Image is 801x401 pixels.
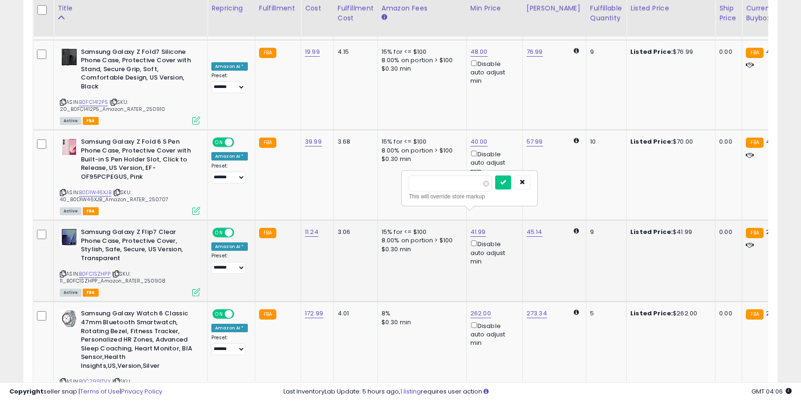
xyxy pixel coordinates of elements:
div: 3.06 [338,228,370,236]
div: Last InventoryLab Update: 5 hours ago, requires user action. [283,387,792,396]
span: ON [213,229,225,237]
span: OFF [233,310,248,318]
div: Amazon AI * [211,324,248,332]
span: | SKU: 11_B0FC1SZHPP_Amazon_RATER_250908 [60,270,166,284]
div: Title [58,3,203,13]
div: Disable auto adjust min [470,321,515,348]
a: 11.24 [305,227,318,237]
a: B0FC1SZHPP [79,270,110,278]
div: 4.15 [338,48,370,56]
small: FBA [746,309,763,320]
div: 8.00% on portion > $100 [382,146,459,155]
img: 41uS0C+e3aL._SL40_.jpg [60,228,79,247]
div: 8% [382,309,459,318]
span: 203.24 [766,309,787,318]
span: | SKU: 20_B0FC1412P5_Amazon_RATER_250910 [60,98,166,112]
a: 262.00 [470,309,491,318]
b: Listed Price: [630,227,673,236]
a: 19.99 [305,47,320,57]
div: Amazon AI * [211,62,248,71]
a: 45.14 [527,227,542,237]
a: 48.00 [470,47,488,57]
div: ASIN: [60,48,200,124]
div: ASIN: [60,228,200,295]
img: 31v5FEagobL._SL40_.jpg [60,48,79,66]
strong: Copyright [9,387,43,396]
div: 3.68 [338,138,370,146]
span: OFF [233,229,248,237]
div: This will override store markup [409,192,530,201]
a: Terms of Use [80,387,120,396]
div: Fulfillment [259,3,297,13]
a: 41.99 [470,227,486,237]
i: Calculated using Dynamic Max Price. [574,138,579,144]
div: $41.99 [630,228,708,236]
div: $0.30 min [382,318,459,327]
div: seller snap | | [9,387,162,396]
img: 41RTtFK-I+L._SL40_.jpg [60,138,79,156]
div: Amazon Fees [382,3,462,13]
div: 5 [590,309,619,318]
span: 42.99 [766,137,783,146]
div: 8.00% on portion > $100 [382,236,459,245]
img: 51Yqis3OaWL._SL40_.jpg [60,309,79,328]
div: Preset: [211,73,248,94]
span: 26.99 [766,227,783,236]
div: 15% for <= $100 [382,48,459,56]
span: FBA [83,289,99,297]
a: 273.34 [527,309,547,318]
a: 172.99 [305,309,323,318]
a: 57.99 [527,137,543,146]
div: Preset: [211,163,248,184]
b: Listed Price: [630,47,673,56]
div: 0.00 [719,48,735,56]
small: FBA [259,138,276,148]
a: 39.99 [305,137,322,146]
span: All listings currently available for purchase on Amazon [60,289,81,297]
i: Calculated using Dynamic Max Price. [574,48,579,54]
span: ON [213,310,225,318]
div: ASIN: [60,138,200,214]
div: 9 [590,48,619,56]
div: Cost [305,3,330,13]
div: Repricing [211,3,251,13]
div: [PERSON_NAME] [527,3,582,13]
div: 0.00 [719,228,735,236]
a: 1 listing [400,387,421,396]
small: FBA [746,228,763,238]
span: OFF [233,139,248,146]
div: 0.00 [719,138,735,146]
div: Fulfillment Cost [338,3,374,23]
small: FBA [259,228,276,238]
span: FBA [83,117,99,125]
div: Disable auto adjust min [470,149,515,176]
div: 9 [590,228,619,236]
span: 47.99 [766,47,783,56]
div: 15% for <= $100 [382,138,459,146]
span: All listings currently available for purchase on Amazon [60,207,81,215]
span: 2025-10-7 04:06 GMT [751,387,792,396]
div: Amazon AI * [211,152,248,160]
div: Disable auto adjust min [470,58,515,86]
div: Amazon AI * [211,242,248,251]
span: All listings currently available for purchase on Amazon [60,117,81,125]
div: Fulfillable Quantity [590,3,622,23]
div: Ship Price [719,3,738,23]
div: Disable auto adjust min [470,239,515,266]
a: Privacy Policy [121,387,162,396]
b: Samsung Galaxy Z Fold 6 S Pen Phone Case, Protective Cover with Built-in S Pen Holder Slot, Click... [81,138,195,183]
span: | SKU: 40_B0D1W46XJB_Amazon_RATER_250707 [60,189,169,203]
b: Listed Price: [630,309,673,318]
a: 76.99 [527,47,543,57]
div: $76.99 [630,48,708,56]
a: B0D1W46XJB [79,189,111,197]
div: Preset: [211,253,248,274]
span: FBA [83,207,99,215]
div: 8.00% on portion > $100 [382,56,459,65]
div: 4.01 [338,309,370,318]
div: $70.00 [630,138,708,146]
small: FBA [259,48,276,58]
span: ON [213,139,225,146]
b: Samsung Galaxy Z Fold7 Silicone Phone Case, Protective Cover with Stand, Secure Grip, Soft, Comfo... [81,48,195,94]
b: Samsung Galaxy Z Flip7 Clear Phone Case, Protective Cover, Stylish, Safe, Secure, US Version, Tra... [81,228,195,265]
